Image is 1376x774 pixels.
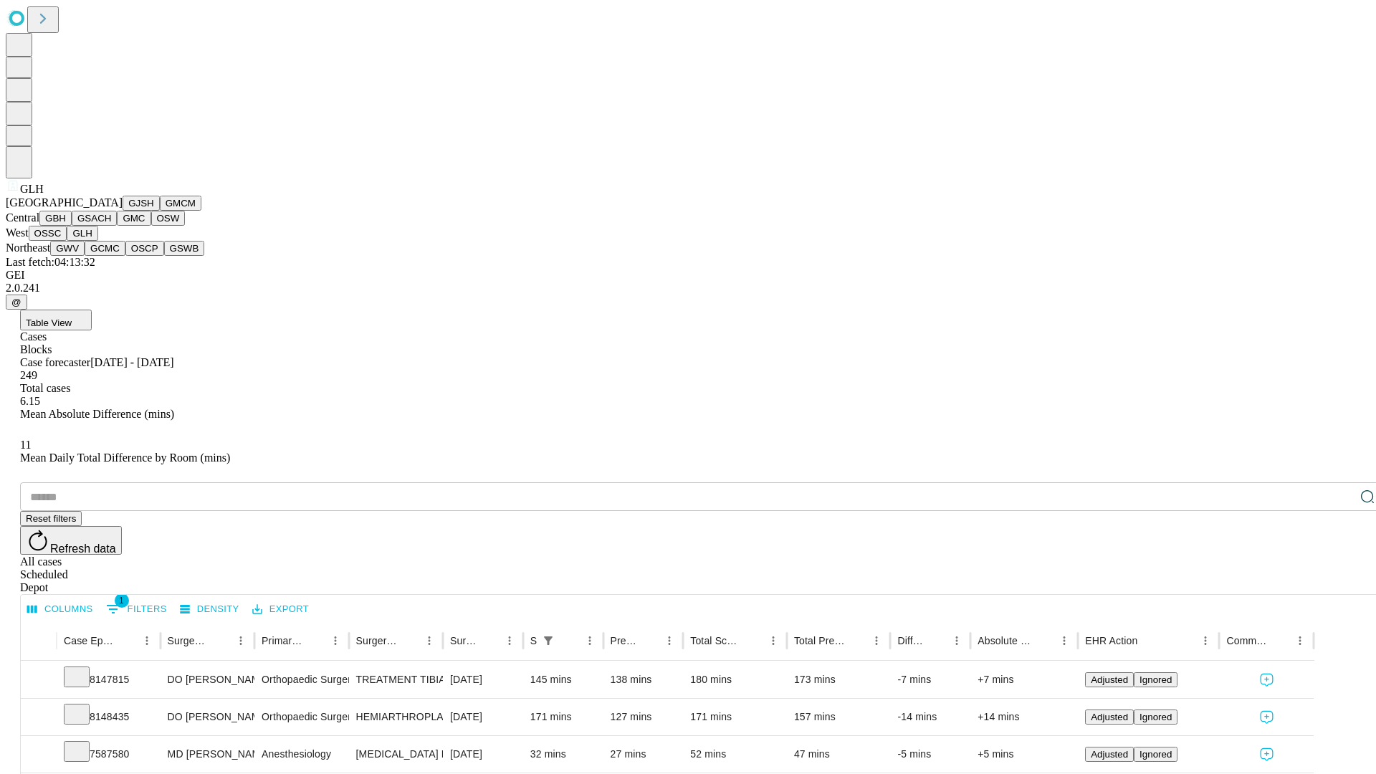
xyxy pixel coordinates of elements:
span: Refresh data [50,543,116,555]
button: Sort [927,631,947,651]
div: +5 mins [978,736,1071,773]
div: -7 mins [897,661,963,698]
div: Total Predicted Duration [794,635,846,646]
button: Reset filters [20,511,82,526]
div: 52 mins [690,736,780,773]
span: West [6,226,29,239]
div: Comments [1226,635,1268,646]
span: 1 [115,593,129,608]
span: Adjusted [1091,749,1128,760]
span: GLH [20,183,44,195]
div: Scheduled In Room Duration [530,635,537,646]
span: Ignored [1139,674,1172,685]
button: GSWB [164,241,205,256]
button: Sort [305,631,325,651]
button: Sort [117,631,137,651]
button: Export [249,598,312,621]
span: Ignored [1139,712,1172,722]
button: Sort [560,631,580,651]
span: 249 [20,369,37,381]
button: Sort [399,631,419,651]
button: Show filters [102,598,171,621]
span: [GEOGRAPHIC_DATA] [6,196,123,209]
button: GMC [117,211,150,226]
button: Menu [1054,631,1074,651]
div: 8148435 [64,699,153,735]
button: Menu [763,631,783,651]
div: Surgery Name [356,635,398,646]
div: HEMIARTHROPLASTY HIP [356,699,436,735]
div: -5 mins [897,736,963,773]
button: Sort [211,631,231,651]
div: Primary Service [262,635,303,646]
div: Absolute Difference [978,635,1033,646]
span: Ignored [1139,749,1172,760]
button: Expand [28,742,49,768]
button: OSCP [125,241,164,256]
button: OSSC [29,226,67,241]
button: Show filters [538,631,558,651]
button: Menu [947,631,967,651]
button: Menu [137,631,157,651]
button: Sort [639,631,659,651]
button: Ignored [1134,672,1177,687]
div: 8147815 [64,661,153,698]
div: -14 mins [897,699,963,735]
button: Sort [1139,631,1159,651]
div: [DATE] [450,661,516,698]
div: EHR Action [1085,635,1137,646]
button: Menu [866,631,887,651]
div: 180 mins [690,661,780,698]
button: GBH [39,211,72,226]
span: 6.15 [20,395,40,407]
div: DO [PERSON_NAME] [PERSON_NAME] Do [168,699,247,735]
span: Mean Daily Total Difference by Room (mins) [20,451,230,464]
div: 138 mins [611,661,677,698]
button: Menu [580,631,600,651]
button: Sort [1270,631,1290,651]
span: Adjusted [1091,712,1128,722]
button: GWV [50,241,85,256]
button: Menu [1195,631,1215,651]
div: +14 mins [978,699,1071,735]
div: MD [PERSON_NAME] E Md [168,736,247,773]
button: GCMC [85,241,125,256]
div: Orthopaedic Surgery [262,699,341,735]
button: Ignored [1134,747,1177,762]
button: Menu [231,631,251,651]
div: 171 mins [530,699,596,735]
button: GMCM [160,196,201,211]
span: Reset filters [26,513,76,524]
button: Refresh data [20,526,122,555]
div: Difference [897,635,925,646]
button: Sort [1034,631,1054,651]
span: [DATE] - [DATE] [90,356,173,368]
button: @ [6,295,27,310]
div: 2.0.241 [6,282,1370,295]
span: @ [11,297,21,307]
button: Adjusted [1085,709,1134,725]
button: Adjusted [1085,747,1134,762]
button: Sort [846,631,866,651]
div: Surgeon Name [168,635,209,646]
span: Adjusted [1091,674,1128,685]
div: Surgery Date [450,635,478,646]
div: Total Scheduled Duration [690,635,742,646]
button: Sort [743,631,763,651]
button: GLH [67,226,97,241]
div: 1 active filter [538,631,558,651]
button: Menu [1290,631,1310,651]
button: Density [176,598,243,621]
div: Anesthesiology [262,736,341,773]
div: TREATMENT TIBIAL FRACTURE BY INTRAMEDULLARY IMPLANT [356,661,436,698]
div: GEI [6,269,1370,282]
span: Last fetch: 04:13:32 [6,256,95,268]
button: OSW [151,211,186,226]
button: Menu [325,631,345,651]
div: Orthopaedic Surgery [262,661,341,698]
button: Expand [28,668,49,693]
div: [MEDICAL_DATA] FLEXIBLE PROXIMAL DIAGNOSTIC [356,736,436,773]
span: Case forecaster [20,356,90,368]
button: GJSH [123,196,160,211]
div: 145 mins [530,661,596,698]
